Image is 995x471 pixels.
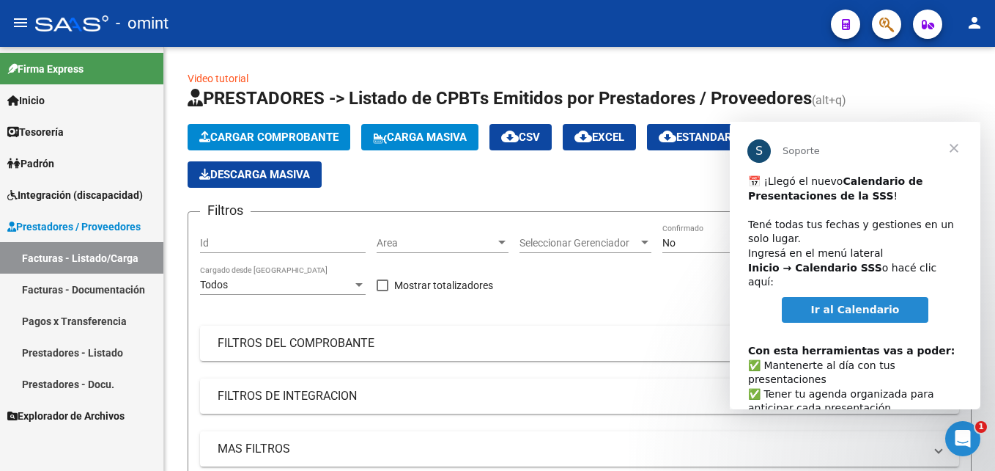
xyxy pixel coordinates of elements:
span: Integración (discapacidad) [7,187,143,203]
span: Padrón [7,156,54,172]
span: No [662,237,676,249]
span: Todos [200,279,228,291]
mat-expansion-panel-header: FILTROS DE INTEGRACION [200,379,959,414]
span: (alt+q) [812,93,846,107]
button: Estandar [647,124,744,150]
mat-icon: cloud_download [574,128,592,145]
mat-panel-title: MAS FILTROS [218,441,924,457]
span: Mostrar totalizadores [394,277,493,294]
app-download-masive: Descarga masiva de comprobantes (adjuntos) [188,161,322,188]
h3: Filtros [200,200,251,221]
mat-panel-title: FILTROS DE INTEGRACION [218,388,924,404]
span: EXCEL [574,131,624,144]
iframe: Intercom live chat [945,421,980,456]
span: Seleccionar Gerenciador [519,237,638,249]
span: CSV [501,131,540,144]
span: Tesorería [7,124,64,140]
span: PRESTADORES -> Listado de CPBTs Emitidos por Prestadores / Proveedores [188,88,812,109]
div: ​✅ Mantenerte al día con tus presentaciones ✅ Tener tu agenda organizada para anticipar cada pres... [18,208,232,395]
button: EXCEL [563,124,636,150]
span: Area [377,237,495,249]
button: Descarga Masiva [188,161,322,188]
mat-expansion-panel-header: MAS FILTROS [200,431,959,467]
span: 1 [975,421,987,433]
span: Explorador de Archivos [7,408,125,424]
span: Cargar Comprobante [199,131,339,144]
mat-icon: menu [12,14,29,32]
span: Prestadores / Proveedores [7,219,141,235]
a: Video tutorial [188,73,248,84]
b: Con esta herramientas vas a poder: [18,223,225,235]
button: Carga Masiva [361,124,478,150]
span: Inicio [7,92,45,109]
button: CSV [489,124,552,150]
span: Estandar [659,131,732,144]
span: Firma Express [7,61,84,77]
span: - omint [116,7,169,40]
span: Carga Masiva [373,131,467,144]
mat-icon: cloud_download [501,128,519,145]
button: Cargar Comprobante [188,124,350,150]
span: Descarga Masiva [199,168,310,181]
mat-icon: person [966,14,983,32]
mat-panel-title: FILTROS DEL COMPROBANTE [218,335,924,351]
mat-expansion-panel-header: FILTROS DEL COMPROBANTE [200,326,959,361]
iframe: Intercom live chat mensaje [730,122,980,409]
mat-icon: cloud_download [659,128,676,145]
